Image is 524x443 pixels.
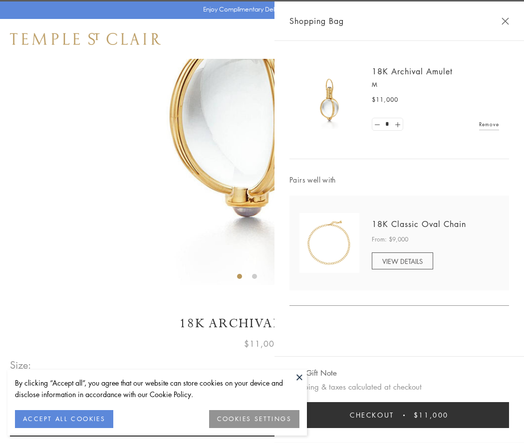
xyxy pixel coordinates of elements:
[15,410,113,428] button: ACCEPT ALL COOKIES
[289,367,337,379] button: Add Gift Note
[15,377,299,400] div: By clicking “Accept all”, you agree that our website can store cookies on your device and disclos...
[10,357,32,373] span: Size:
[289,381,509,393] p: Shipping & taxes calculated at checkout
[392,118,402,131] a: Set quantity to 2
[372,252,433,269] a: VIEW DETAILS
[10,315,514,332] h1: 18K Archival Amulet
[350,410,394,421] span: Checkout
[372,66,453,77] a: 18K Archival Amulet
[372,95,398,105] span: $11,000
[372,80,499,90] p: M
[299,70,359,130] img: 18K Archival Amulet
[372,234,408,244] span: From: $9,000
[479,119,499,130] a: Remove
[382,256,423,266] span: VIEW DETAILS
[414,410,449,421] span: $11,000
[203,4,316,14] p: Enjoy Complimentary Delivery & Returns
[502,17,509,25] button: Close Shopping Bag
[10,33,161,45] img: Temple St. Clair
[289,402,509,428] button: Checkout $11,000
[209,410,299,428] button: COOKIES SETTINGS
[289,174,509,186] span: Pairs well with
[244,337,280,350] span: $11,000
[289,14,344,27] span: Shopping Bag
[299,213,359,273] img: N88865-OV18
[372,118,382,131] a: Set quantity to 0
[372,219,466,229] a: 18K Classic Oval Chain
